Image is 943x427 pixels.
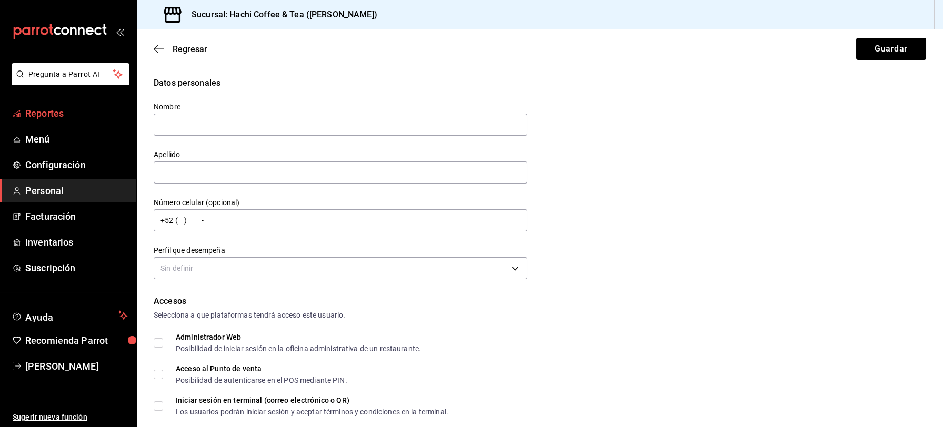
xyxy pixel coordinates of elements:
[176,365,347,372] div: Acceso al Punto de venta
[25,309,114,322] span: Ayuda
[25,359,128,373] span: [PERSON_NAME]
[183,8,377,21] h3: Sucursal: Hachi Coffee & Tea ([PERSON_NAME])
[176,333,421,341] div: Administrador Web
[25,209,128,223] span: Facturación
[154,199,527,206] label: Número celular (opcional)
[154,310,926,321] div: Selecciona a que plataformas tendrá acceso este usuario.
[12,63,129,85] button: Pregunta a Parrot AI
[176,408,448,415] div: Los usuarios podrán iniciar sesión y aceptar términos y condiciones en la terminal.
[154,257,527,279] div: Sin definir
[856,38,926,60] button: Guardar
[25,333,128,348] span: Recomienda Parrot
[154,44,207,54] button: Regresar
[154,295,926,308] div: Accesos
[176,396,448,404] div: Iniciar sesión en terminal (correo electrónico o QR)
[25,106,128,120] span: Reportes
[25,261,128,275] span: Suscripción
[176,345,421,352] div: Posibilidad de iniciar sesión en la oficina administrativa de un restaurante.
[173,44,207,54] span: Regresar
[7,76,129,87] a: Pregunta a Parrot AI
[25,235,128,249] span: Inventarios
[25,184,128,198] span: Personal
[25,158,128,172] span: Configuración
[154,103,527,110] label: Nombre
[154,247,527,254] label: Perfil que desempeña
[154,77,926,89] div: Datos personales
[154,151,527,158] label: Apellido
[176,377,347,384] div: Posibilidad de autenticarse en el POS mediante PIN.
[28,69,113,80] span: Pregunta a Parrot AI
[25,132,128,146] span: Menú
[13,412,128,423] span: Sugerir nueva función
[116,27,124,36] button: open_drawer_menu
